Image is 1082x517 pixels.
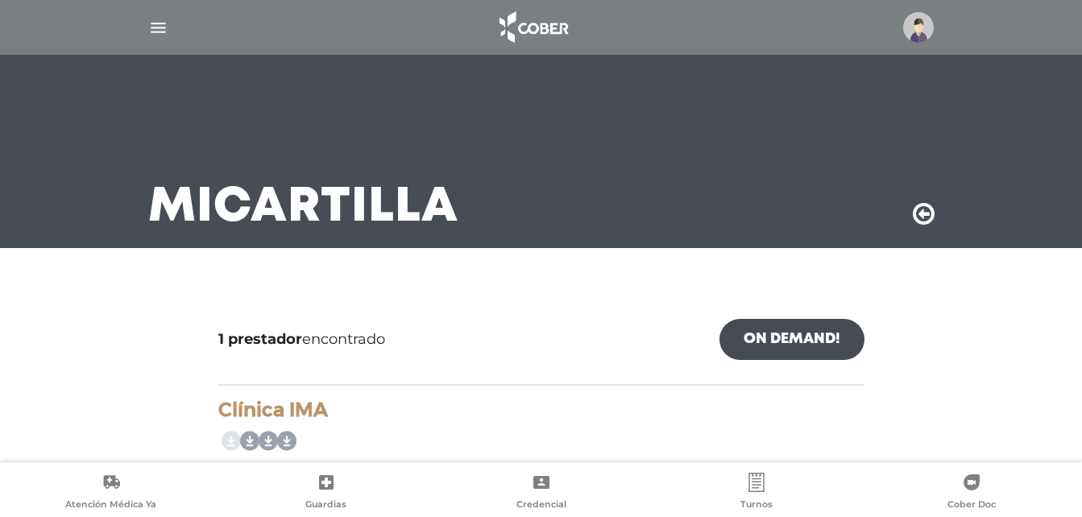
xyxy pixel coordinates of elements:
a: Cober Doc [864,473,1079,514]
span: Credencial [516,498,566,513]
h3: Mi Cartilla [148,187,458,229]
a: Credencial [433,473,649,514]
h4: Clínica IMA [218,399,864,422]
a: Guardias [218,473,433,514]
img: profile-placeholder.svg [903,12,934,43]
span: Atención Médica Ya [65,498,156,513]
img: Cober_menu-lines-white.svg [148,18,168,38]
span: Turnos [740,498,773,513]
span: encontrado [218,329,385,350]
a: Atención Médica Ya [3,473,218,514]
span: Cober Doc [947,498,996,513]
img: logo_cober_home-white.png [491,8,575,47]
a: Turnos [649,473,864,514]
span: Guardias [305,498,346,513]
a: On Demand! [719,319,864,360]
b: 1 prestador [218,330,302,348]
